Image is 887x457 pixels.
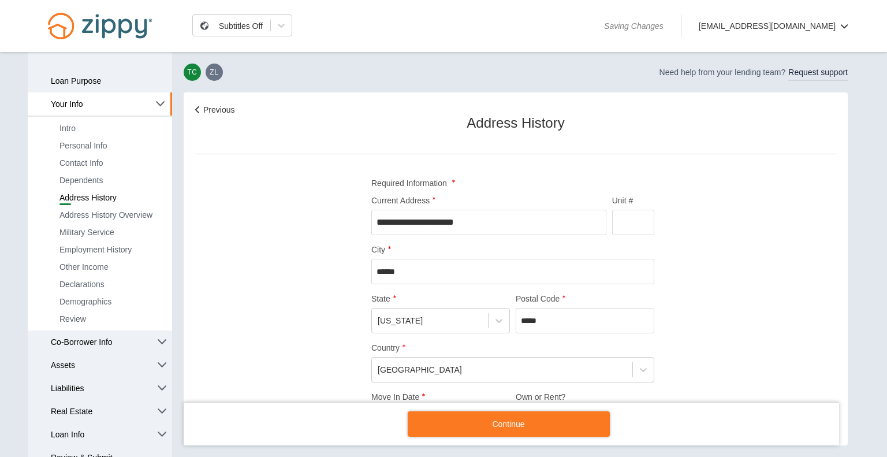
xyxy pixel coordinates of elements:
div: Subtitles Off [199,16,263,35]
a: Loan Purpose [28,69,172,92]
img: section highlight [158,384,166,393]
label: State [371,293,399,305]
a: Start the employment info section [28,241,172,258]
label: Own or Rent? [516,391,565,403]
a: Start the contact Info section [28,154,172,172]
label: City [371,244,394,256]
a: Start the dependents section [28,172,172,189]
img: section highlight [156,100,165,109]
label: Postal Code [516,293,568,305]
h1: Address History [467,116,564,131]
p: Required Information [371,177,660,189]
p: Saving Changes [604,14,664,38]
a: Start the declarations section [28,276,172,293]
a: Personal Info Introduction [28,120,172,137]
label: Current Address [371,195,438,207]
a: Start the other income section [28,258,172,276]
a: Assets [28,354,172,377]
a: Start the personal Info section [28,137,172,154]
a: Start the military service section [28,224,172,241]
a: Start the address history overview section [28,206,172,224]
a: Start the demographics section [28,293,172,310]
a: Liabilities [28,377,172,400]
img: section highlight [158,407,166,416]
a: Previous [195,105,234,114]
a: Start the address history section [28,189,172,206]
a: Loan Info [28,423,172,446]
label: Move In Date [371,391,428,403]
a: Co-Borrower Info [28,330,172,354]
a: Continue [408,411,610,437]
a: Your Info [28,92,172,116]
div: [GEOGRAPHIC_DATA] [378,364,462,376]
img: section highlight [158,430,166,439]
p: [EMAIL_ADDRESS][DOMAIN_NAME] [699,14,848,38]
a: Borrower Info Review [28,310,172,328]
button: Request support [788,66,848,81]
div: Need help from your lending team? [659,66,786,78]
img: Company Logo [36,5,164,48]
img: section highlight [158,361,166,370]
label: Unit # [612,195,633,207]
img: section highlight [158,338,166,347]
div: [US_STATE] [378,315,423,326]
label: Country [371,342,408,354]
a: Real Estate [28,400,172,423]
